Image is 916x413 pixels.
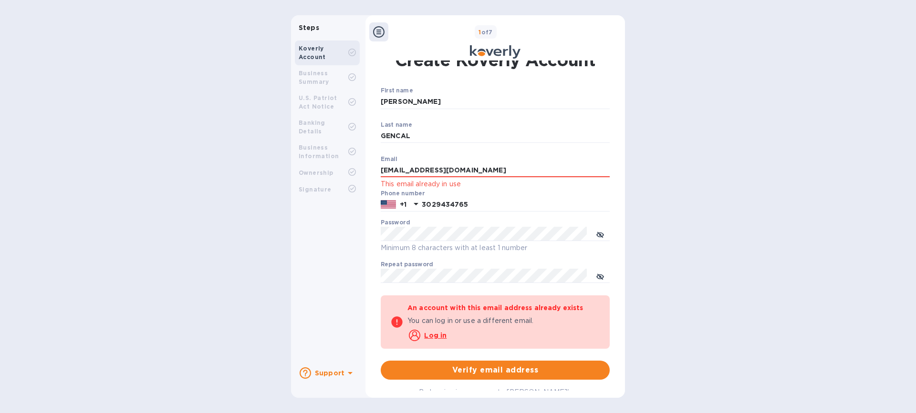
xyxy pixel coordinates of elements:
u: Log in [424,332,447,339]
input: Enter your first name [381,95,610,109]
label: Last name [381,122,412,128]
label: Phone number [381,191,425,196]
button: Verify email address [381,361,610,380]
span: 1 [479,29,481,36]
b: Business Information [299,144,339,160]
b: Steps [299,24,319,31]
button: toggle password visibility [591,224,610,243]
button: toggle password visibility [591,266,610,285]
b: Signature [299,186,332,193]
label: Email [381,156,397,162]
b: An account with this email address already exists [407,304,583,312]
span: By logging in you agree to [PERSON_NAME]'s and . [419,388,572,405]
b: Banking Details [299,119,325,135]
p: Minimum 8 characters with at least 1 number [381,242,610,253]
label: Repeat password [381,262,433,268]
b: U.S. Patriot Act Notice [299,94,337,110]
input: Email [381,163,610,178]
b: Koverly Account [299,45,326,60]
img: US [381,199,396,210]
p: +1 [400,200,406,209]
span: Verify email address [388,364,602,376]
p: You can log in or use a different email. [407,316,571,326]
b: Business Summary [299,70,329,85]
label: Password [381,220,410,226]
label: First name [381,88,413,94]
p: This email already in use [381,179,610,190]
input: Enter your last name [381,129,610,143]
b: of 7 [479,29,493,36]
b: Support [315,369,344,377]
b: Ownership [299,169,333,176]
